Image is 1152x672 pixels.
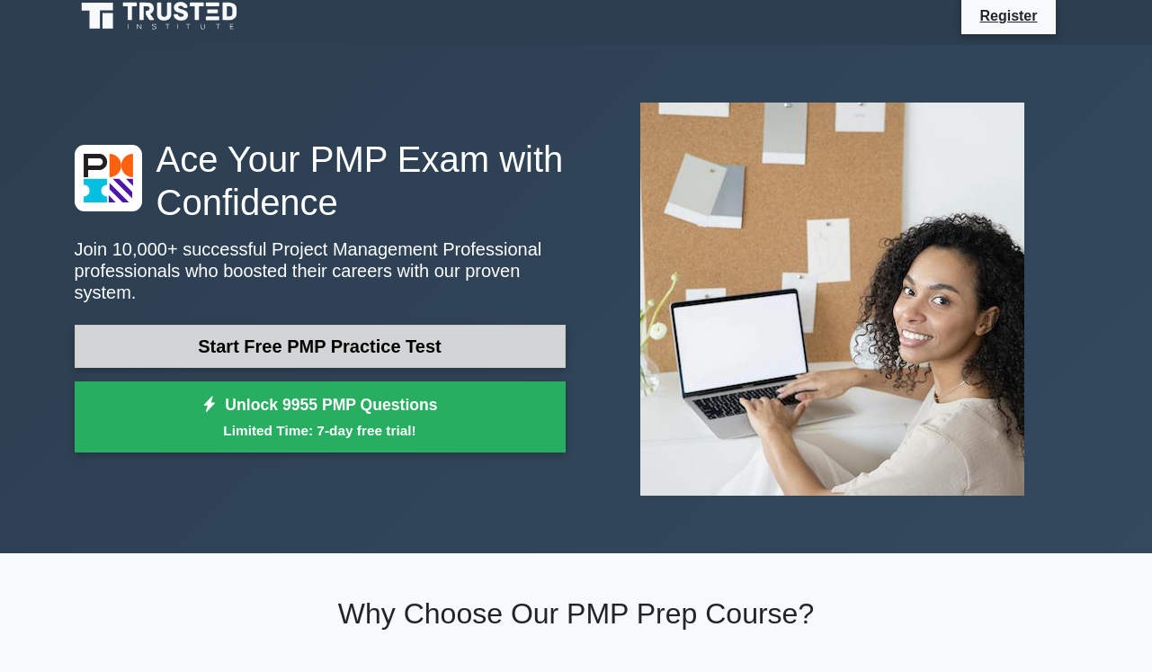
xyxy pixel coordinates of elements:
a: Unlock 9955 PMP QuestionsLimited Time: 7-day free trial! [75,381,566,453]
p: Join 10,000+ successful Project Management Professional professionals who boosted their careers w... [75,238,566,303]
a: Register [969,4,1048,27]
h2: Why Choose Our PMP Prep Course? [75,596,1078,631]
a: Start Free PMP Practice Test [75,325,566,368]
small: Limited Time: 7-day free trial! [97,420,543,441]
h1: Ace Your PMP Exam with Confidence [75,138,566,224]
